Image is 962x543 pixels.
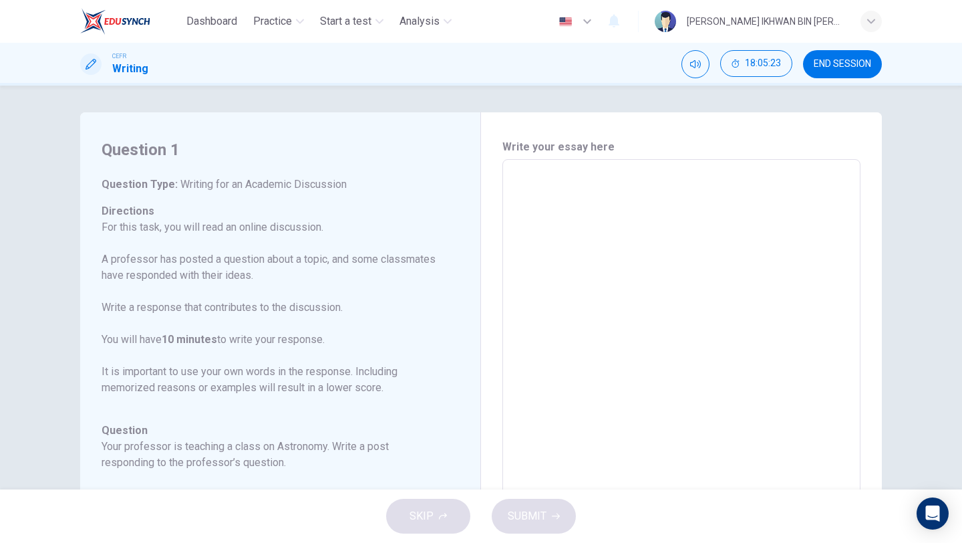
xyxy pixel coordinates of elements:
[681,50,709,78] div: Mute
[102,439,443,471] h6: Your professor is teaching a class on Astronomy. Write a post responding to the professor’s quest...
[80,8,150,35] img: EduSynch logo
[102,203,443,412] h6: Directions
[394,9,457,33] button: Analysis
[745,58,781,69] span: 18:05:23
[102,487,443,535] h6: In your response, you should do the following: • Express and support your personal opinion • Make...
[248,9,309,33] button: Practice
[399,13,440,29] span: Analysis
[112,61,148,77] h1: Writing
[814,59,871,70] span: END SESSION
[181,9,243,33] button: Dashboard
[102,219,443,396] p: For this task, you will read an online discussion. A professor has posted a question about a topi...
[557,17,574,27] img: en
[178,178,347,191] span: Writing for an Academic Discussion
[320,13,371,29] span: Start a test
[655,11,676,32] img: Profile picture
[253,13,292,29] span: Practice
[112,51,126,61] span: CEFR
[102,423,443,439] h6: Question
[720,50,792,78] div: Hide
[687,13,844,29] div: [PERSON_NAME] IKHWAN BIN [PERSON_NAME]
[720,50,792,77] button: 18:05:23
[80,8,181,35] a: EduSynch logo
[502,139,860,155] h6: Write your essay here
[162,333,217,346] b: 10 minutes
[102,177,443,193] h6: Question Type :
[803,50,882,78] button: END SESSION
[315,9,389,33] button: Start a test
[917,498,949,530] div: Open Intercom Messenger
[186,13,237,29] span: Dashboard
[102,139,443,160] h4: Question 1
